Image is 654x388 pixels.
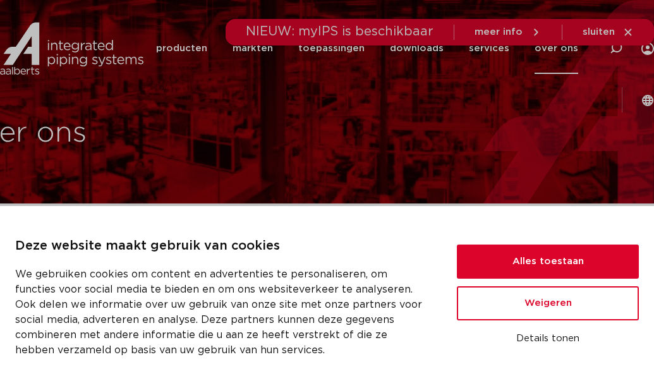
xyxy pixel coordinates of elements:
[233,23,273,74] a: markten
[475,27,523,37] span: meer info
[15,267,427,358] p: We gebruiken cookies om content en advertenties te personaliseren, om functies voor social media ...
[15,236,427,257] p: Deze website maakt gebruik van cookies
[457,245,639,279] button: Alles toestaan
[469,23,509,74] a: services
[457,286,639,320] button: Weigeren
[583,27,615,37] span: sluiten
[641,23,654,74] div: my IPS
[583,27,634,38] a: sluiten
[156,23,207,74] a: producten
[390,23,444,74] a: downloads
[475,27,542,38] a: meer info
[298,23,365,74] a: toepassingen
[156,23,578,74] nav: Menu
[246,25,433,38] span: NIEUW: myIPS is beschikbaar
[535,23,578,74] a: over ons
[457,328,639,349] button: Details tonen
